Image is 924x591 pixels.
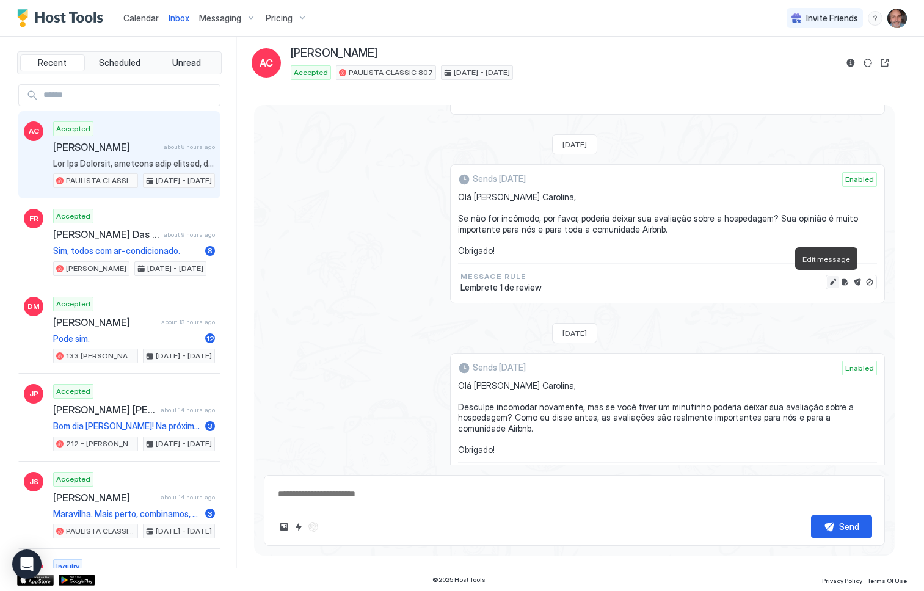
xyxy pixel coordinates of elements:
span: Privacy Policy [822,577,862,584]
span: AC [29,126,39,137]
span: Edit message [802,255,850,264]
span: about 9 hours ago [164,231,215,239]
button: Upload image [277,520,291,534]
span: © 2025 Host Tools [432,576,486,584]
span: JS [29,476,38,487]
span: [PERSON_NAME] Das [PERSON_NAME] [53,228,159,241]
span: Sends [DATE] [473,362,526,373]
button: Recent [20,54,85,71]
span: Pode sim. [53,333,200,344]
span: 3 [208,509,213,518]
span: Inquiry [56,561,79,572]
span: [DATE] - [DATE] [156,438,212,449]
span: Scheduled [99,57,140,68]
span: 133 [PERSON_NAME] [66,350,135,361]
span: [DATE] [562,140,587,149]
span: [DATE] - [DATE] [454,67,510,78]
span: Sim, todos com ar-condicionado. [53,245,200,256]
span: Maravilha. Mais perto, combinamos, então. Muito obrigado! [53,509,200,520]
span: Terms Of Use [867,577,907,584]
span: 8 [208,246,213,255]
span: Inbox [169,13,189,23]
span: [PERSON_NAME] [66,263,126,274]
span: Olá [PERSON_NAME] Carolina, Desculpe incomodar novamente, mas se você tiver um minutinho poderia ... [458,380,877,455]
button: Edit message [827,276,839,288]
span: PAULISTA CLASSIC 807 [66,175,135,186]
button: Open reservation [878,56,892,70]
span: about 14 hours ago [161,406,215,414]
a: Inbox [169,12,189,24]
span: Enabled [845,363,874,374]
button: Reservation information [843,56,858,70]
a: Calendar [123,12,159,24]
span: [PERSON_NAME] [53,491,156,504]
span: [DATE] - [DATE] [147,263,203,274]
span: Bom dia [PERSON_NAME]! Na próxima terça feira, 09/09 a moça de limpeza vai até o seu apartamento ... [53,421,200,432]
span: Accepted [56,299,90,310]
span: Sends [DATE] [473,173,526,184]
span: FR [29,213,38,224]
span: [DATE] [562,328,587,338]
span: Accepted [56,474,90,485]
span: Lembrete 1 de review [460,282,542,293]
span: Enabled [845,174,874,185]
span: Invite Friends [806,13,858,24]
button: Quick reply [291,520,306,534]
span: Messaging [199,13,241,24]
div: tab-group [17,51,222,74]
span: PAULISTA CLASSIC 807 [349,67,433,78]
span: JP [29,388,38,399]
button: Send now [851,276,864,288]
a: Google Play Store [59,575,95,586]
button: Sync reservation [860,56,875,70]
span: AC [260,56,273,70]
span: [PERSON_NAME] [PERSON_NAME] [53,404,156,416]
span: [PERSON_NAME] [291,46,377,60]
span: Olá [PERSON_NAME] Carolina, Se não for incômodo, por favor, poderia deixar sua avaliação sobre a ... [458,192,877,256]
span: about 14 hours ago [161,493,215,501]
div: Open Intercom Messenger [12,549,42,579]
input: Input Field [38,85,220,106]
span: Lor Ips Dolorsit, ametcons adip elitsed, doei te incidi utlabor etdo! Magn a eni adminimv QUISNOS... [53,158,215,169]
span: Unread [172,57,201,68]
div: menu [868,11,882,26]
span: [DATE] - [DATE] [156,175,212,186]
span: [PERSON_NAME] [53,141,159,153]
span: about 8 hours ago [164,143,215,151]
span: 12 [206,334,214,343]
button: Unread [154,54,219,71]
span: [DATE] - [DATE] [156,350,212,361]
span: 3 [208,421,213,430]
span: Recent [38,57,67,68]
a: Privacy Policy [822,573,862,586]
span: Accepted [56,386,90,397]
span: Accepted [294,67,328,78]
div: User profile [887,9,907,28]
span: Accepted [56,211,90,222]
button: Disable message [864,276,876,288]
span: about 13 hours ago [161,318,215,326]
span: Pricing [266,13,293,24]
span: [PERSON_NAME] [53,316,156,328]
span: [DATE] - [DATE] [156,526,212,537]
a: App Store [17,575,54,586]
button: Send [811,515,872,538]
span: Calendar [123,13,159,23]
span: DM [27,301,40,312]
a: Host Tools Logo [17,9,109,27]
span: Accepted [56,123,90,134]
a: Terms Of Use [867,573,907,586]
span: Message Rule [460,271,542,282]
button: Scheduled [87,54,152,71]
div: Send [839,520,859,533]
span: PAULISTA CLASSIC 807 [66,526,135,537]
span: 212 - [PERSON_NAME] - LP [66,438,135,449]
button: Edit rule [839,276,851,288]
